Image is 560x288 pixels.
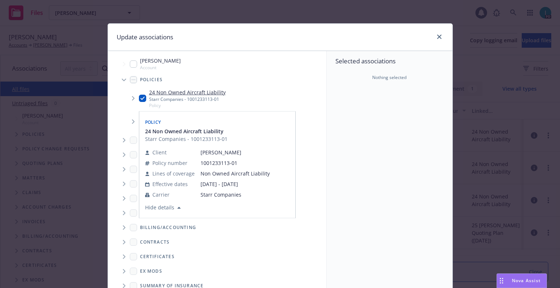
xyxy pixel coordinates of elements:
span: Lines of coverage [152,170,195,178]
span: Starr Companies - 1001233113-01 [145,135,227,143]
span: Ex Mods [140,269,162,273]
span: Contracts [140,240,170,244]
span: [PERSON_NAME] [201,149,270,157]
span: Summary of insurance [140,284,204,288]
button: Hide details [142,203,184,212]
span: Policies [140,78,163,82]
span: Nothing selected [372,74,407,81]
span: Nova Assist [512,277,541,284]
span: Carrier [152,191,170,199]
button: Nova Assist [497,273,547,288]
span: Client [152,149,167,157]
span: Policy number [152,159,187,167]
div: Drag to move [497,274,506,288]
div: Starr Companies - 1001233113-01 [149,96,226,102]
span: [PERSON_NAME] [140,57,181,64]
span: Policy [145,119,161,126]
span: Non Owned Aircraft Liability [201,170,270,178]
span: Certificates [140,255,175,259]
span: 24 Non Owned Aircraft Liability [145,128,223,135]
span: Effective dates [152,181,188,188]
a: 24 Non Owned Aircraft Liability [149,88,226,96]
button: 24 Non Owned Aircraft Liability [145,128,227,135]
span: Account [140,64,181,71]
span: [DATE] - [DATE] [201,181,270,188]
span: 1001233113-01 [201,159,270,167]
span: Policy [149,102,226,109]
h1: Update associations [117,32,173,42]
a: close [435,32,444,41]
span: Starr Companies [201,191,270,199]
span: Billing/Accounting [140,225,197,230]
span: Selected associations [335,57,444,66]
div: Tree Example [108,55,326,220]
